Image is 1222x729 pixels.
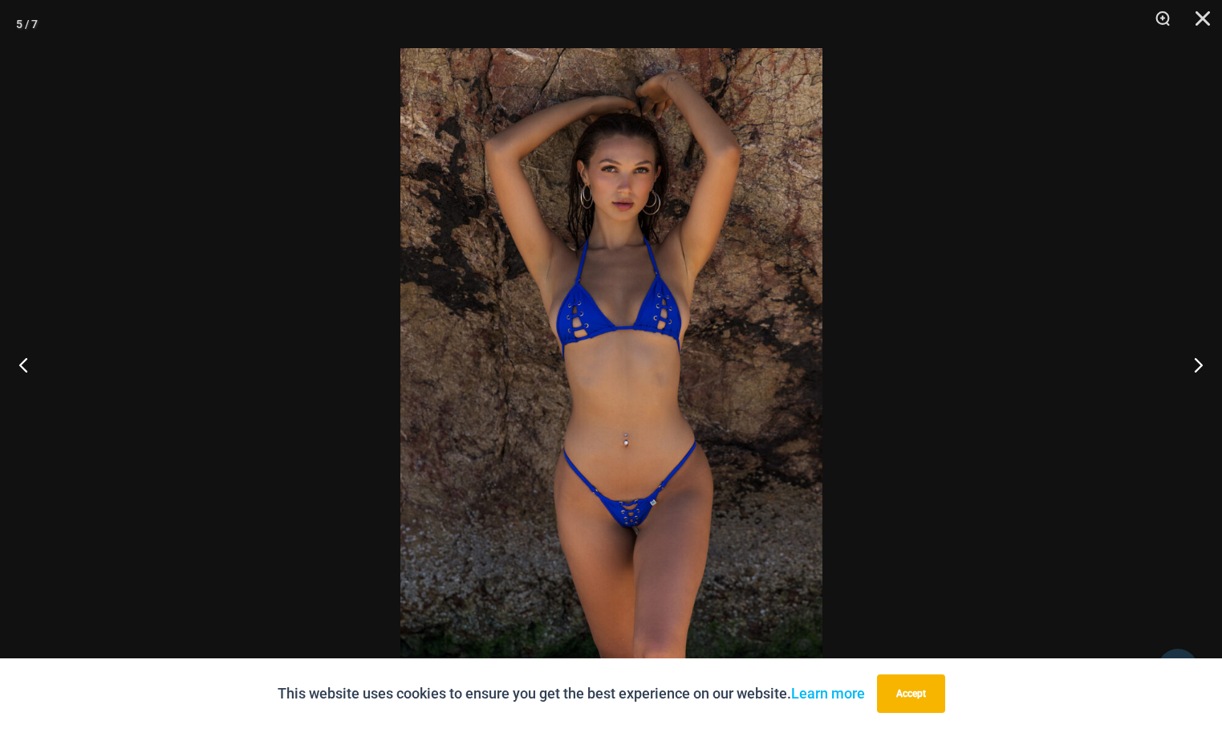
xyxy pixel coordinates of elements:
[791,685,865,702] a: Learn more
[1162,324,1222,405] button: Next
[400,48,822,681] img: Link Cobalt Blue 3070 Top 4855 Bottom 04
[877,674,945,713] button: Accept
[16,12,38,36] div: 5 / 7
[278,682,865,706] p: This website uses cookies to ensure you get the best experience on our website.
